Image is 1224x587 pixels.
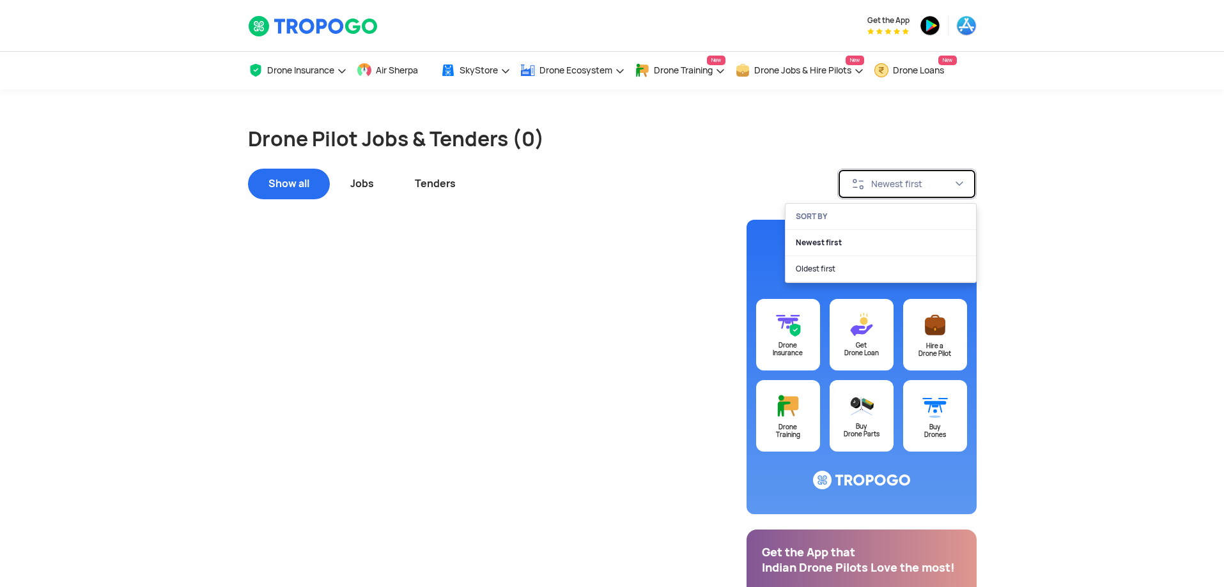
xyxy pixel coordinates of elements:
div: Drone Training [756,423,820,439]
span: New [938,56,957,65]
a: Drone TrainingNew [635,52,725,89]
a: Air Sherpa [357,52,431,89]
a: SkyStore [440,52,511,89]
img: ic_loans@3x.svg [849,312,874,337]
div: Drone Insurance [756,342,820,357]
div: Buy Drones [903,423,967,439]
h1: Drone Pilot Jobs & Tenders (0) [248,125,977,153]
div: Buy Drone Parts [830,423,894,438]
div: Newest first [871,178,954,190]
ul: Newest first [785,203,977,283]
img: ic_buydrone@3x.svg [922,393,948,419]
span: Drone Ecosystem [539,65,612,75]
a: Hire aDrone Pilot [903,299,967,370]
a: GetDrone Loan [830,299,894,370]
a: Newest first [786,230,976,256]
div: SORT BY [786,204,976,230]
a: Oldest first [786,256,976,282]
img: ic_playstore.png [920,15,940,36]
a: Drone Jobs & Hire PilotsNew [735,52,864,89]
div: What can we help you [DATE] with? [782,244,941,280]
a: BuyDrones [903,380,967,452]
a: DroneTraining [756,380,820,452]
span: New [707,56,725,65]
div: Show all [248,169,330,199]
img: TropoGo Logo [248,15,379,37]
span: Get the App [867,15,910,26]
span: Drone Jobs & Hire Pilots [754,65,851,75]
div: Get the App that [762,545,961,560]
div: Tenders [394,169,476,199]
img: ic_logo@3x.svg [813,471,910,490]
button: Newest first [837,169,977,199]
span: SkyStore [460,65,498,75]
div: Jobs [330,169,394,199]
img: ic_droneparts@3x.svg [849,393,874,418]
div: Hire a Drone Pilot [903,342,967,358]
a: Drone Insurance [248,52,347,89]
img: App Raking [867,28,909,34]
img: ic_drone_insurance@3x.svg [775,312,801,337]
span: Drone Loans [893,65,944,75]
img: ic_postajob@3x.svg [922,312,948,338]
a: Drone Ecosystem [520,52,625,89]
div: Get Drone Loan [830,342,894,357]
span: Air Sherpa [376,65,418,75]
img: ic_training@3x.svg [775,393,801,419]
a: BuyDrone Parts [830,380,894,452]
span: New [846,56,864,65]
img: ic_appstore.png [956,15,977,36]
a: DroneInsurance [756,299,820,370]
div: Indian Drone Pilots Love the most! [762,560,961,576]
a: Drone LoansNew [874,52,957,89]
span: Drone Insurance [267,65,334,75]
span: Drone Training [654,65,713,75]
